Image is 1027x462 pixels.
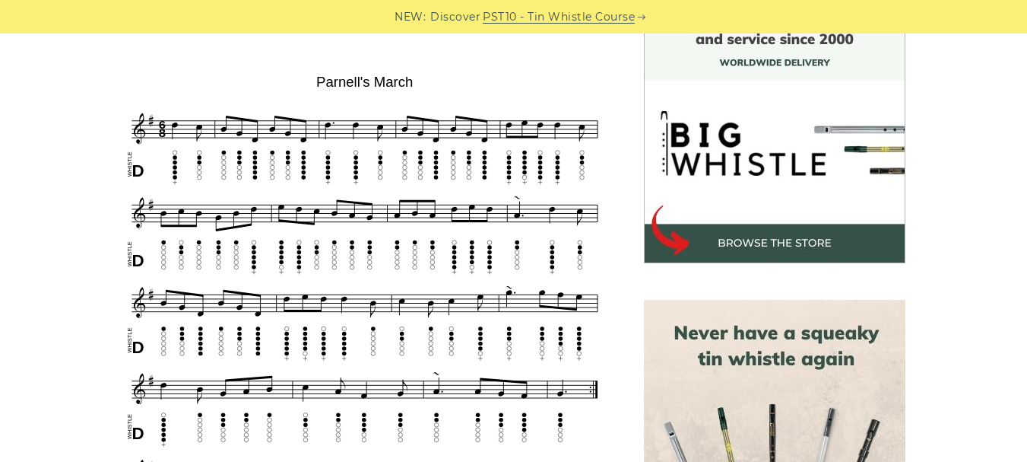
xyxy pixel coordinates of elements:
[483,8,635,26] a: PST10 - Tin Whistle Course
[644,2,905,263] img: BigWhistle Tin Whistle Store
[430,8,480,26] span: Discover
[395,8,426,26] span: NEW:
